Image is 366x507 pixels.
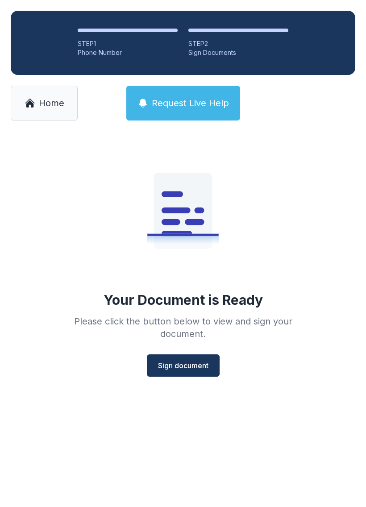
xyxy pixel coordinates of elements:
[78,39,178,48] div: STEP 1
[78,48,178,57] div: Phone Number
[188,48,288,57] div: Sign Documents
[54,315,312,340] div: Please click the button below to view and sign your document.
[39,97,64,109] span: Home
[104,292,263,308] div: Your Document is Ready
[152,97,229,109] span: Request Live Help
[158,360,208,371] span: Sign document
[188,39,288,48] div: STEP 2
